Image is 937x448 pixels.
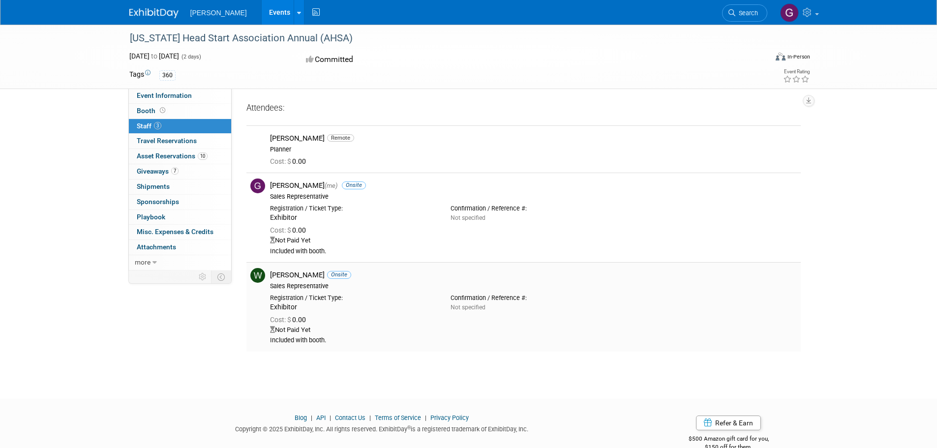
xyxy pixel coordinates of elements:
[250,268,265,283] img: W.jpg
[308,414,315,421] span: |
[735,9,758,17] span: Search
[270,294,436,302] div: Registration / Ticket Type:
[709,51,811,66] div: Event Format
[423,414,429,421] span: |
[270,226,310,234] span: 0.00
[198,152,208,160] span: 10
[722,4,767,22] a: Search
[270,316,310,324] span: 0.00
[129,104,231,119] a: Booth
[270,146,797,153] div: Planner
[270,226,292,234] span: Cost: $
[270,205,436,212] div: Registration / Ticket Type:
[135,258,151,266] span: more
[129,179,231,194] a: Shipments
[270,157,310,165] span: 0.00
[129,164,231,179] a: Giveaways7
[367,414,373,421] span: |
[137,243,176,251] span: Attachments
[270,270,797,280] div: [PERSON_NAME]
[126,30,753,47] div: [US_STATE] Head Start Association Annual (AHSA)
[270,282,797,290] div: Sales Representative
[211,270,231,283] td: Toggle Event Tabs
[137,182,170,190] span: Shipments
[270,181,797,190] div: [PERSON_NAME]
[430,414,469,421] a: Privacy Policy
[407,425,411,430] sup: ®
[171,167,179,175] span: 7
[270,247,797,256] div: Included with booth.
[129,134,231,149] a: Travel Reservations
[129,8,179,18] img: ExhibitDay
[303,51,520,68] div: Committed
[451,214,485,221] span: Not specified
[137,198,179,206] span: Sponsorships
[270,316,292,324] span: Cost: $
[246,102,801,115] div: Attendees:
[150,52,159,60] span: to
[129,225,231,239] a: Misc. Expenses & Credits
[137,152,208,160] span: Asset Reservations
[270,303,436,312] div: Exhibitor
[129,195,231,209] a: Sponsorships
[129,89,231,103] a: Event Information
[327,134,354,142] span: Remote
[270,336,797,345] div: Included with booth.
[295,414,307,421] a: Blog
[270,237,797,245] div: Not Paid Yet
[327,414,333,421] span: |
[776,53,786,60] img: Format-Inperson.png
[327,271,351,278] span: Onsite
[129,52,179,60] span: [DATE] [DATE]
[159,70,176,81] div: 360
[129,255,231,270] a: more
[129,210,231,225] a: Playbook
[194,270,212,283] td: Personalize Event Tab Strip
[158,107,167,114] span: Booth not reserved yet
[250,179,265,193] img: G.jpg
[129,240,231,255] a: Attachments
[375,414,421,421] a: Terms of Service
[270,213,436,222] div: Exhibitor
[190,9,247,17] span: [PERSON_NAME]
[154,122,161,129] span: 3
[316,414,326,421] a: API
[181,54,201,60] span: (2 days)
[696,416,761,430] a: Refer & Earn
[137,167,179,175] span: Giveaways
[270,134,797,143] div: [PERSON_NAME]
[270,193,797,201] div: Sales Representative
[270,326,797,334] div: Not Paid Yet
[787,53,810,60] div: In-Person
[137,137,197,145] span: Travel Reservations
[270,157,292,165] span: Cost: $
[780,3,799,22] img: Greg Friesen
[325,182,337,189] span: (me)
[137,213,165,221] span: Playbook
[342,181,366,189] span: Onsite
[129,422,635,434] div: Copyright © 2025 ExhibitDay, Inc. All rights reserved. ExhibitDay is a registered trademark of Ex...
[129,69,151,81] td: Tags
[137,228,213,236] span: Misc. Expenses & Credits
[451,205,616,212] div: Confirmation / Reference #:
[451,294,616,302] div: Confirmation / Reference #:
[783,69,810,74] div: Event Rating
[129,119,231,134] a: Staff3
[137,91,192,99] span: Event Information
[137,122,161,130] span: Staff
[129,149,231,164] a: Asset Reservations10
[137,107,167,115] span: Booth
[451,304,485,311] span: Not specified
[335,414,365,421] a: Contact Us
